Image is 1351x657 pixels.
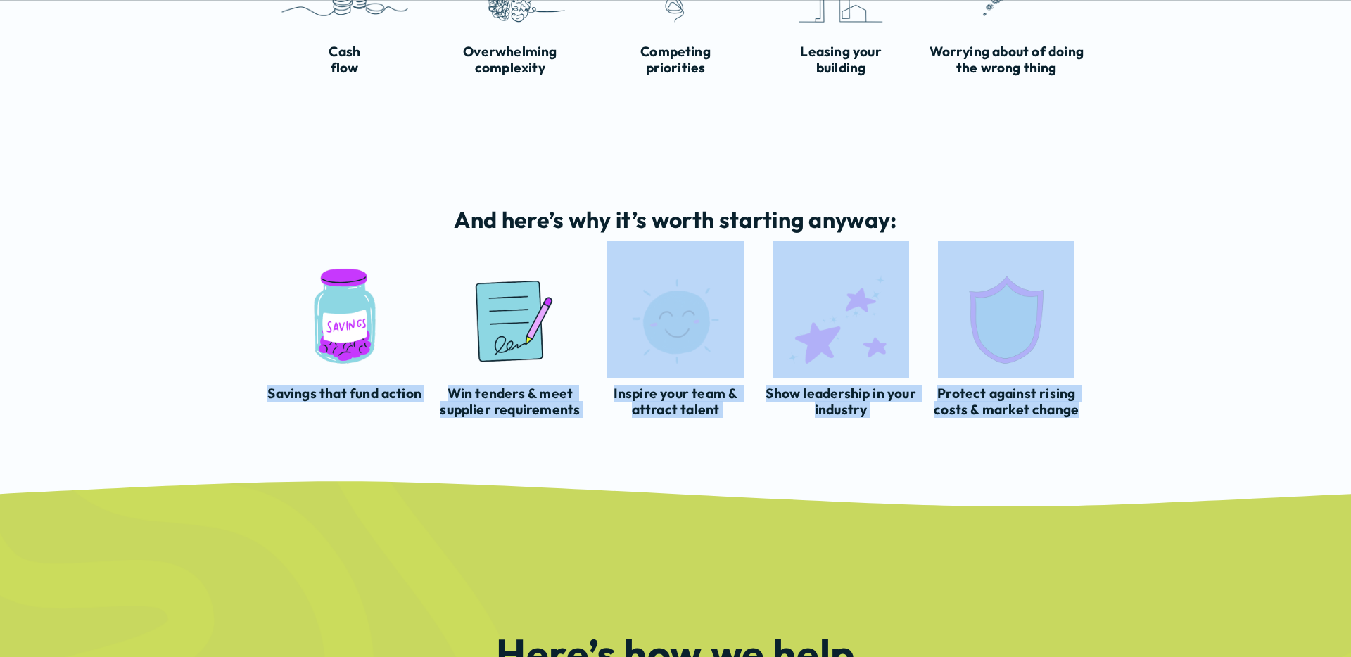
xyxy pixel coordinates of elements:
[927,44,1085,76] h4: Worrying about of doing the wrong thing
[431,385,589,418] h4: Win tenders & meet supplier requirements
[431,44,589,76] h4: Overwhelming complexity
[431,207,920,233] h3: And here’s why it’s worth starting anyway:
[927,385,1085,418] h4: Protect against rising costs & market change
[266,44,424,76] h4: Cash flow
[597,44,754,76] h4: Competing priorities
[762,44,920,76] h4: Leasing your building
[266,385,424,402] h4: Savings that fund action
[597,385,754,418] h4: Inspire your team & attract talent
[762,385,920,418] h4: Show leadership in your industry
